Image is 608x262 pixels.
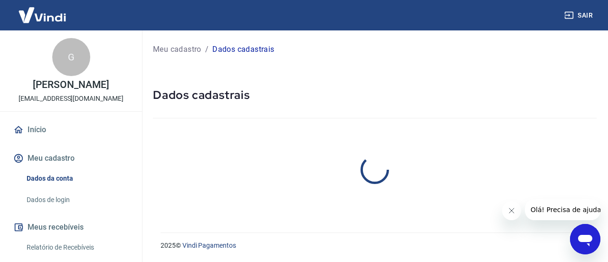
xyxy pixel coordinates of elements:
iframe: Botão para abrir a janela de mensagens [570,224,600,254]
a: Meu cadastro [153,44,201,55]
iframe: Fechar mensagem [502,201,521,220]
p: [PERSON_NAME] [33,80,109,90]
h5: Dados cadastrais [153,87,597,103]
iframe: Mensagem da empresa [525,199,600,220]
p: / [205,44,209,55]
a: Dados da conta [23,169,131,188]
a: Início [11,119,131,140]
p: [EMAIL_ADDRESS][DOMAIN_NAME] [19,94,123,104]
div: G [52,38,90,76]
p: 2025 © [161,241,585,251]
button: Meu cadastro [11,148,131,169]
a: Relatório de Recebíveis [23,238,131,257]
img: Vindi [11,0,73,29]
a: Dados de login [23,190,131,210]
a: Vindi Pagamentos [182,242,236,249]
span: Olá! Precisa de ajuda? [6,7,80,14]
button: Meus recebíveis [11,217,131,238]
button: Sair [562,7,597,24]
p: Dados cadastrais [212,44,274,55]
